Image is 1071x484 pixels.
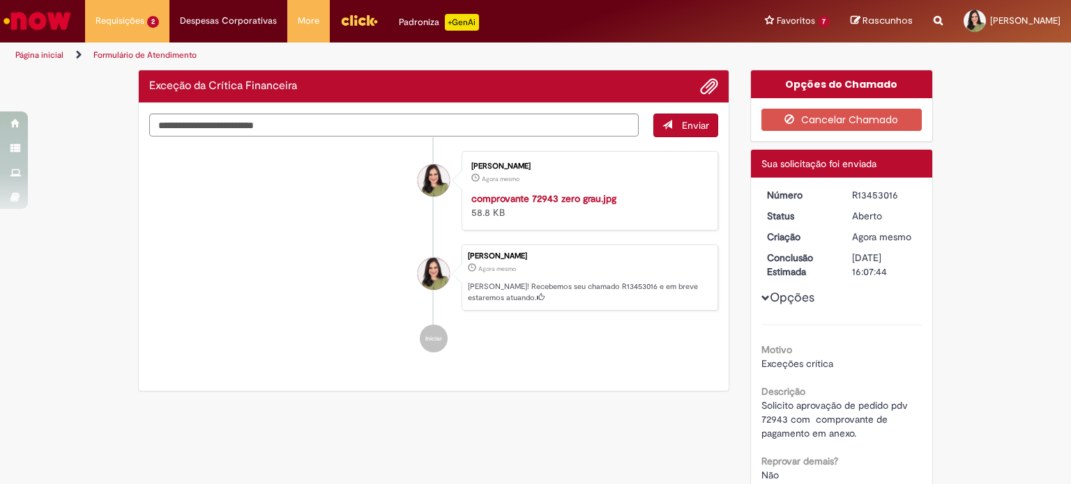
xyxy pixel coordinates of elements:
[757,209,842,223] dt: Status
[777,14,815,28] span: Favoritos
[863,14,913,27] span: Rascunhos
[418,258,450,290] div: Greyce Kelly Moreira De Almeida
[852,231,911,243] time: 27/08/2025 15:07:40
[15,49,63,61] a: Página inicial
[757,188,842,202] dt: Número
[149,80,297,93] h2: Exceção da Crítica Financeira Histórico de tíquete
[761,469,779,481] span: Não
[298,14,319,28] span: More
[990,15,1061,26] span: [PERSON_NAME]
[761,109,922,131] button: Cancelar Chamado
[757,251,842,279] dt: Conclusão Estimada
[468,252,711,260] div: [PERSON_NAME]
[761,157,876,170] span: Sua solicitação foi enviada
[751,70,933,98] div: Opções do Chamado
[418,164,450,196] div: Greyce Kelly Moreira De Almeida
[471,192,704,219] div: 58.8 KB
[180,14,277,28] span: Despesas Corporativas
[852,251,917,279] div: [DATE] 16:07:44
[1,7,73,35] img: ServiceNow
[761,399,911,439] span: Solicito aprovação de pedido pdv 72943 com comprovante de pagamento em anexo.
[757,230,842,244] dt: Criação
[93,49,197,61] a: Formulário de Atendimento
[682,119,709,132] span: Enviar
[852,188,917,202] div: R13453016
[761,357,833,370] span: Exceções crítica
[852,231,911,243] span: Agora mesmo
[761,343,792,356] b: Motivo
[852,230,917,244] div: 27/08/2025 15:07:40
[10,42,704,68] ul: Trilhas de página
[149,244,718,311] li: Greyce Kelly Moreira De Almeida
[149,114,639,137] textarea: Digite sua mensagem aqui...
[482,175,519,183] span: Agora mesmo
[653,114,718,137] button: Enviar
[468,281,711,303] p: [PERSON_NAME]! Recebemos seu chamado R13453016 e em breve estaremos atuando.
[478,265,516,273] time: 27/08/2025 15:07:40
[340,10,378,31] img: click_logo_yellow_360x200.png
[471,162,704,171] div: [PERSON_NAME]
[761,385,805,398] b: Descrição
[445,14,479,31] p: +GenAi
[482,175,519,183] time: 27/08/2025 15:07:37
[399,14,479,31] div: Padroniza
[852,209,917,223] div: Aberto
[147,16,159,28] span: 2
[96,14,144,28] span: Requisições
[851,15,913,28] a: Rascunhos
[471,192,616,205] a: comprovante 72943 zero grau.jpg
[149,137,718,367] ul: Histórico de tíquete
[761,455,838,467] b: Reprovar demais?
[818,16,830,28] span: 7
[478,265,516,273] span: Agora mesmo
[700,77,718,95] button: Adicionar anexos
